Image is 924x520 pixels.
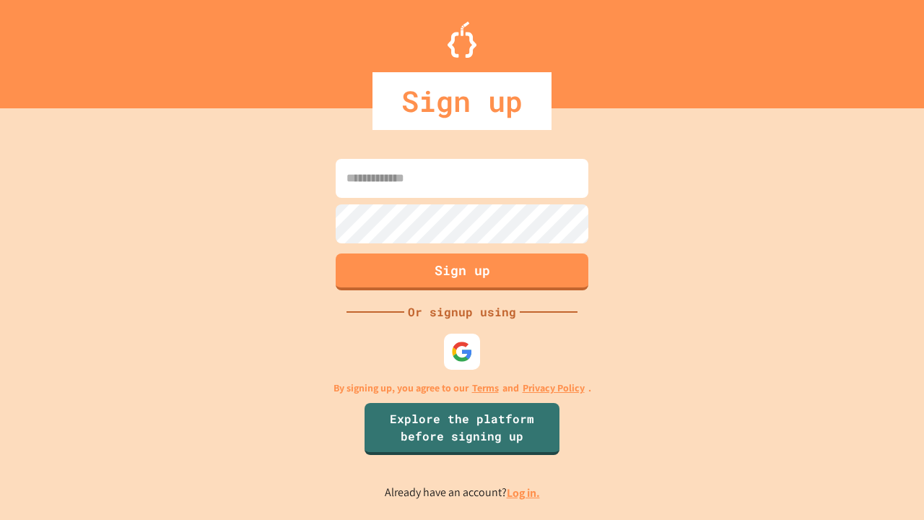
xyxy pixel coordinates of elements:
[451,341,473,363] img: google-icon.svg
[472,381,499,396] a: Terms
[334,381,591,396] p: By signing up, you agree to our and .
[336,253,588,290] button: Sign up
[404,303,520,321] div: Or signup using
[385,484,540,502] p: Already have an account?
[448,22,476,58] img: Logo.svg
[523,381,585,396] a: Privacy Policy
[372,72,552,130] div: Sign up
[507,485,540,500] a: Log in.
[365,403,559,455] a: Explore the platform before signing up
